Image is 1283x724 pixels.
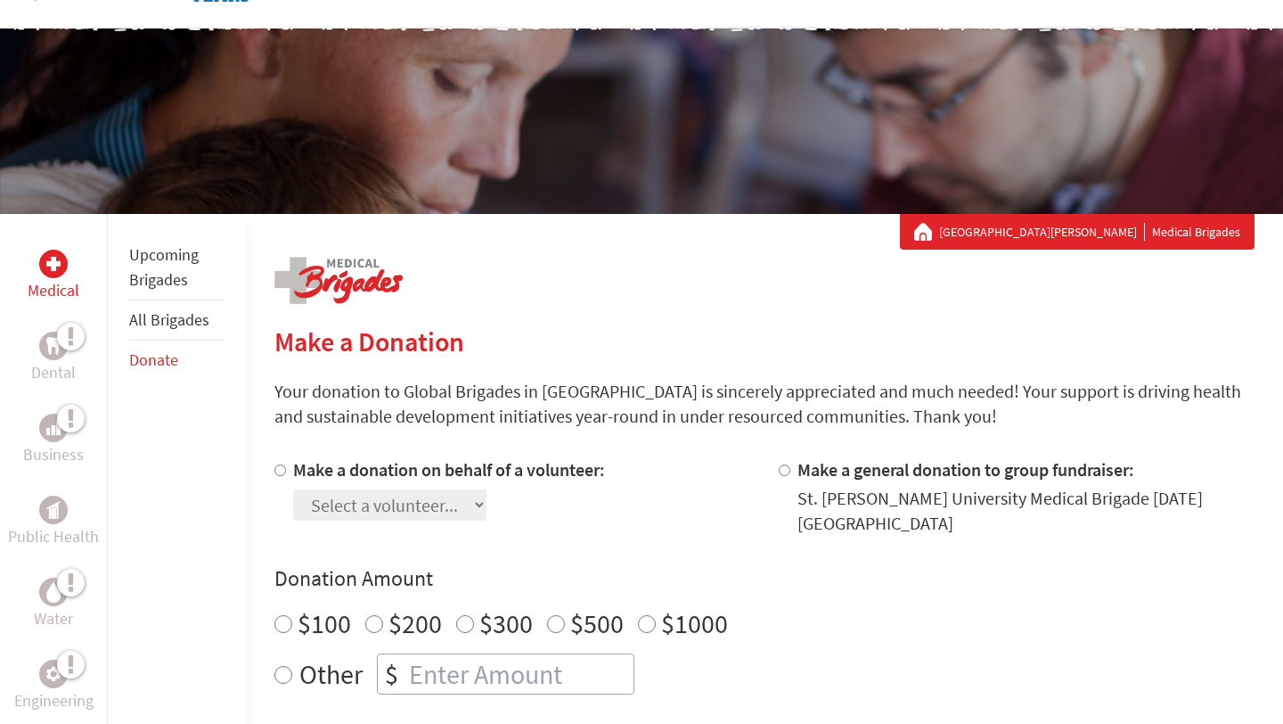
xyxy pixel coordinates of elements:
label: $500 [570,606,624,640]
p: Engineering [14,688,94,713]
img: Engineering [46,667,61,681]
label: Make a general donation to group fundraiser: [797,458,1134,481]
div: Engineering [39,660,68,688]
img: Business [46,421,61,435]
div: Public Health [39,496,68,524]
a: [GEOGRAPHIC_DATA][PERSON_NAME] [939,223,1145,241]
li: Donate [129,341,225,380]
div: Medical [39,250,68,278]
p: Your donation to Global Brigades in [GEOGRAPHIC_DATA] is sincerely appreciated and much needed! Y... [274,379,1254,429]
p: Business [23,442,84,467]
li: Upcoming Brigades [129,235,225,300]
li: All Brigades [129,300,225,341]
a: All Brigades [129,309,209,330]
a: Public HealthPublic Health [8,496,99,549]
a: WaterWater [34,578,73,631]
label: $300 [479,606,533,640]
label: $1000 [661,606,728,640]
input: Enter Amount [405,654,633,694]
p: Public Health [8,524,99,549]
a: Donate [129,350,178,370]
p: Water [34,606,73,631]
h2: Make a Donation [274,325,1254,358]
label: $200 [388,606,442,640]
label: $100 [298,606,351,640]
div: $ [378,654,405,694]
img: Water [46,581,61,602]
label: Other [299,654,363,695]
img: Public Health [46,501,61,519]
h4: Donation Amount [274,564,1254,593]
img: logo-medical.png [274,257,403,304]
div: Medical Brigades [914,223,1240,241]
a: Upcoming Brigades [129,244,199,290]
div: Water [39,578,68,606]
img: Medical [46,257,61,271]
div: Business [39,414,68,442]
a: DentalDental [31,332,76,385]
img: Dental [46,337,61,354]
div: St. [PERSON_NAME] University Medical Brigade [DATE] [GEOGRAPHIC_DATA] [797,486,1254,536]
a: MedicalMedical [28,250,79,303]
a: EngineeringEngineering [14,660,94,713]
a: BusinessBusiness [23,414,84,467]
p: Dental [31,360,76,385]
p: Medical [28,278,79,303]
div: Dental [39,332,68,360]
label: Make a donation on behalf of a volunteer: [293,458,605,481]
